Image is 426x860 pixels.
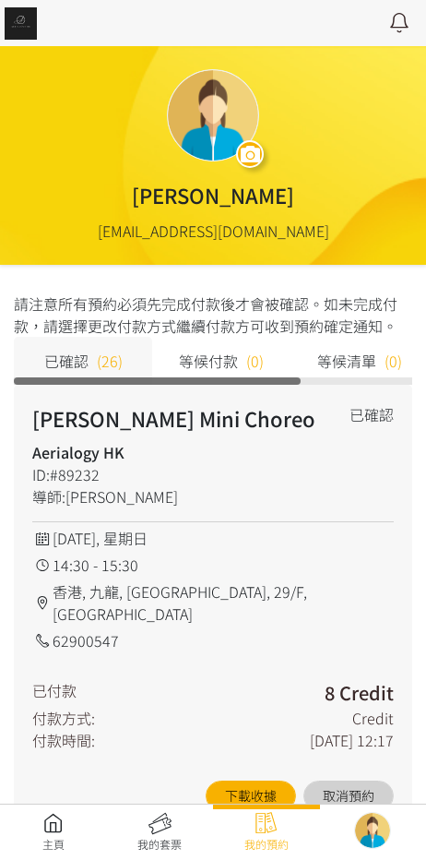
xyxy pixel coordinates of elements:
h2: [PERSON_NAME] Mini Choreo [32,403,322,434]
div: 付款方式: [32,707,95,729]
span: (26) [97,350,123,372]
span: 等候清單 [317,350,376,372]
span: 已確認 [44,350,89,372]
h4: Aerialogy HK [32,441,322,463]
div: 導師:[PERSON_NAME] [32,485,322,508]
div: 14:30 - 15:30 [32,554,394,576]
button: 取消預約 [303,781,394,811]
div: Credit [352,707,394,729]
div: 付款時間: [32,729,95,751]
a: 下載收據 [206,781,296,811]
div: [DATE] 12:17 [310,729,394,751]
span: 等候付款 [179,350,238,372]
span: (0) [246,350,264,372]
div: ID:#89232 [32,463,322,485]
div: [DATE], 星期日 [32,527,394,549]
span: 香港, 九龍, [GEOGRAPHIC_DATA], 29/F, [GEOGRAPHIC_DATA] [53,580,394,625]
span: (0) [385,350,402,372]
div: [EMAIL_ADDRESS][DOMAIN_NAME] [98,220,329,242]
h3: 8 Credit [325,679,394,707]
div: [PERSON_NAME] [132,180,294,210]
div: 已確認 [349,403,394,425]
div: 已付款 [32,679,77,707]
